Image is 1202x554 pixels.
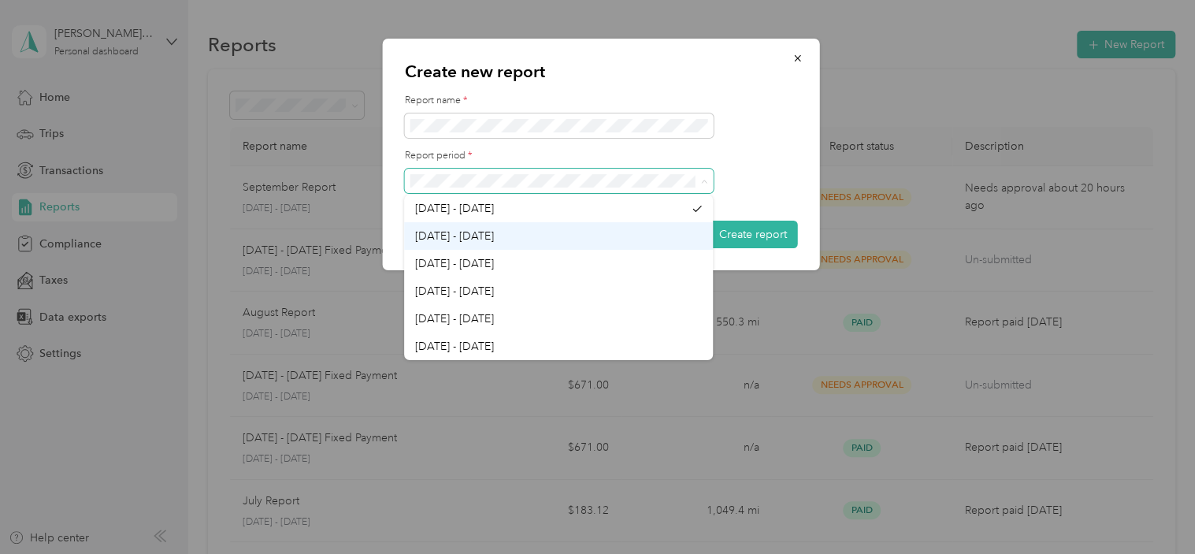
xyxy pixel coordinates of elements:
[708,221,798,248] button: Create report
[415,340,494,353] span: [DATE] - [DATE]
[415,312,494,325] span: [DATE] - [DATE]
[405,94,798,108] label: Report name
[1114,466,1202,554] iframe: Everlance-gr Chat Button Frame
[405,149,798,163] label: Report period
[415,257,494,270] span: [DATE] - [DATE]
[415,202,494,215] span: [DATE] - [DATE]
[415,284,494,298] span: [DATE] - [DATE]
[405,61,798,83] p: Create new report
[415,229,494,243] span: [DATE] - [DATE]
